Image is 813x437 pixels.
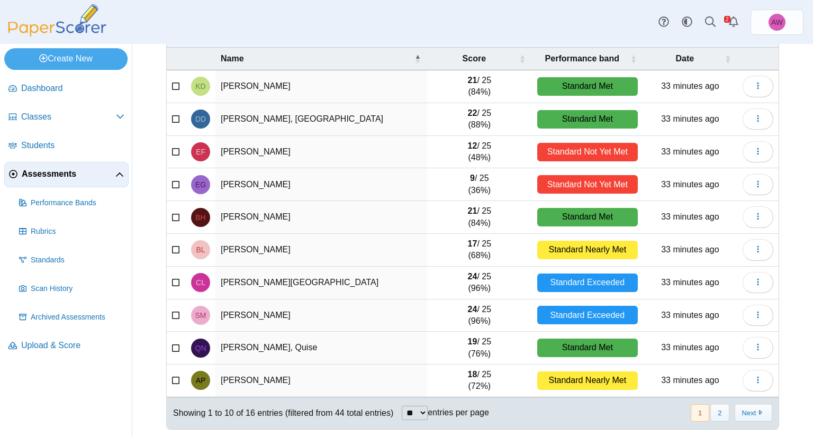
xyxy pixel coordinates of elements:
[215,70,427,103] td: [PERSON_NAME]
[661,376,719,385] time: Sep 12, 2025 at 11:49 AM
[215,201,427,234] td: [PERSON_NAME]
[690,404,772,422] nav: pagination
[537,241,638,259] div: Standard Nearly Met
[468,206,477,215] b: 21
[427,70,532,103] td: / 25 (84%)
[15,190,129,216] a: Performance Bands
[21,111,116,123] span: Classes
[468,76,477,85] b: 21
[4,333,129,359] a: Upload & Score
[4,162,129,187] a: Assessments
[4,4,110,37] img: PaperScorer
[22,168,115,180] span: Assessments
[537,371,638,390] div: Standard Nearly Met
[196,246,205,253] span: Brendan Linihan
[710,404,729,422] button: 2
[468,337,477,346] b: 19
[427,168,532,201] td: / 25 (36%)
[215,267,427,299] td: [PERSON_NAME][GEOGRAPHIC_DATA]
[676,54,694,63] span: Date
[722,11,745,34] a: Alerts
[427,201,532,234] td: / 25 (84%)
[537,208,638,226] div: Standard Met
[21,340,124,351] span: Upload & Score
[691,404,709,422] button: 1
[468,141,477,150] b: 12
[537,339,638,357] div: Standard Met
[427,267,532,299] td: / 25 (96%)
[661,343,719,352] time: Sep 12, 2025 at 11:49 AM
[537,274,638,292] div: Standard Exceeded
[15,219,129,244] a: Rubrics
[427,136,532,169] td: / 25 (48%)
[537,110,638,129] div: Standard Met
[4,133,129,159] a: Students
[769,14,785,31] span: Adam Williams
[427,103,532,136] td: / 25 (88%)
[751,10,803,35] a: Adam Williams
[21,140,124,151] span: Students
[630,48,637,70] span: Performance band : Activate to sort
[4,105,129,130] a: Classes
[537,306,638,324] div: Standard Exceeded
[195,115,206,123] span: Denver Dupre
[215,365,427,397] td: [PERSON_NAME]
[4,76,129,102] a: Dashboard
[167,397,393,429] div: Showing 1 to 10 of 16 entries (filtered from 44 total entries)
[661,81,719,90] time: Sep 12, 2025 at 11:49 AM
[221,54,244,63] span: Name
[195,344,206,352] span: Quise Norman
[468,370,477,379] b: 18
[545,54,619,63] span: Performance band
[15,305,129,330] a: Archived Assessments
[215,299,427,332] td: [PERSON_NAME]
[215,136,427,169] td: [PERSON_NAME]
[196,377,206,384] span: Antonio Parenti
[537,175,638,194] div: Standard Not Yet Met
[470,174,475,183] b: 9
[519,48,526,70] span: Score : Activate to sort
[195,83,205,90] span: Kellen Donnelly
[215,234,427,267] td: [PERSON_NAME]
[31,284,124,294] span: Scan History
[427,365,532,397] td: / 25 (72%)
[661,311,719,320] time: Sep 12, 2025 at 11:49 AM
[15,276,129,302] a: Scan History
[661,212,719,221] time: Sep 12, 2025 at 11:49 AM
[468,108,477,117] b: 22
[661,245,719,254] time: Sep 12, 2025 at 11:49 AM
[196,148,205,156] span: Elijah Fryer
[428,408,489,417] label: entries per page
[735,404,772,422] button: Next
[661,114,719,123] time: Sep 12, 2025 at 11:49 AM
[15,248,129,273] a: Standards
[31,198,124,208] span: Performance Bands
[215,103,427,136] td: [PERSON_NAME], [GEOGRAPHIC_DATA]
[661,278,719,287] time: Sep 12, 2025 at 11:49 AM
[771,19,783,26] span: Adam Williams
[4,48,128,69] a: Create New
[215,332,427,365] td: [PERSON_NAME], Quise
[427,332,532,365] td: / 25 (76%)
[4,29,110,38] a: PaperScorer
[21,83,124,94] span: Dashboard
[195,214,205,221] span: Brayden Hoffman
[463,54,486,63] span: Score
[725,48,731,70] span: Date : Activate to sort
[31,255,124,266] span: Standards
[537,77,638,96] div: Standard Met
[215,168,427,201] td: [PERSON_NAME]
[661,147,719,156] time: Sep 12, 2025 at 11:49 AM
[195,312,206,319] span: Seamus Millard
[31,312,124,323] span: Archived Assessments
[468,305,477,314] b: 24
[537,143,638,161] div: Standard Not Yet Met
[31,226,124,237] span: Rubrics
[414,48,421,70] span: Name : Activate to invert sorting
[661,180,719,189] time: Sep 12, 2025 at 11:49 AM
[468,272,477,281] b: 24
[196,279,205,286] span: Caiden Lockwood
[427,299,532,332] td: / 25 (96%)
[195,181,206,188] span: Elijah Guzman
[427,234,532,267] td: / 25 (68%)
